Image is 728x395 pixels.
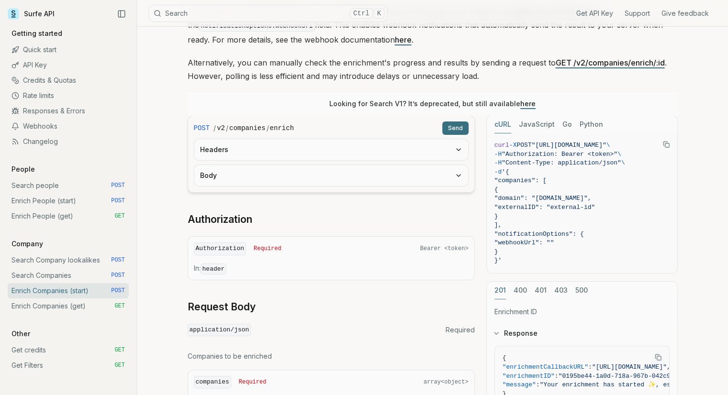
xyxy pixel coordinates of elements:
button: JavaScript [519,116,555,133]
p: Alternatively, you can manually check the enrichment's progress and results by sending a request ... [188,56,678,83]
a: Surfe API [8,7,55,21]
span: -H [494,159,502,166]
a: Get Filters GET [8,358,129,373]
p: Companies to be enriched [188,351,475,361]
a: API Key [8,57,129,73]
span: POST [111,197,125,205]
button: Collapse Sidebar [114,7,129,21]
a: Changelog [8,134,129,149]
button: Headers [194,139,468,160]
button: 401 [535,282,547,299]
a: Quick start [8,42,129,57]
a: Credits & Quotas [8,73,129,88]
span: "Authorization: Bearer <token>" [502,151,617,158]
span: : [555,373,559,380]
a: Responses & Errors [8,103,129,119]
span: / [226,123,228,133]
p: Getting started [8,29,66,38]
span: GET [114,212,125,220]
button: 201 [494,282,506,299]
span: : [588,363,592,371]
span: -H [494,151,502,158]
span: : [536,381,540,388]
span: curl [494,142,509,149]
a: Search Companies POST [8,268,129,283]
p: Other [8,329,34,339]
kbd: K [374,8,384,19]
code: companies [194,376,231,389]
a: Request Body [188,300,256,314]
a: here [395,35,412,44]
code: header [201,263,227,274]
button: Python [580,116,603,133]
span: Required [446,325,475,335]
code: enrich [270,123,294,133]
span: -d [494,168,502,176]
span: "Content-Type: application/json" [502,159,621,166]
a: here [520,99,536,108]
span: "externalID": "external-id" [494,204,595,211]
span: POST [111,272,125,279]
button: Send [442,121,469,135]
code: application/json [188,324,251,337]
span: } [494,248,498,255]
span: { [503,354,506,362]
code: Authorization [194,242,246,255]
span: POST [516,142,531,149]
span: GET [114,346,125,354]
span: \ [621,159,625,166]
span: Required [239,378,267,386]
button: 400 [514,282,527,299]
span: POST [111,287,125,295]
a: Enrich People (get) GET [8,208,129,224]
span: "message" [503,381,536,388]
span: }' [494,257,502,264]
span: "enrichmentID" [503,373,555,380]
p: Enrichment ID [494,307,670,317]
a: Get API Key [576,9,613,18]
p: People [8,165,39,174]
span: Required [254,245,281,252]
span: POST [194,123,210,133]
span: POST [111,182,125,189]
code: companies [229,123,266,133]
span: "companies": [ [494,177,547,184]
span: \ [617,151,621,158]
p: Company [8,239,47,249]
a: Give feedback [661,9,709,18]
a: GET /v2/companies/enrich/:id [556,58,665,67]
span: -X [509,142,517,149]
a: Search people POST [8,178,129,193]
button: Body [194,165,468,186]
span: } [494,213,498,220]
span: \ [606,142,610,149]
a: Enrich Companies (start) POST [8,283,129,298]
span: "domain": "[DOMAIN_NAME]", [494,195,592,202]
span: "notificationOptions": { [494,230,584,238]
span: { [494,186,498,193]
span: "enrichmentCallbackURL" [503,363,588,371]
button: cURL [494,116,511,133]
a: Authorization [188,213,252,226]
span: "[URL][DOMAIN_NAME]" [592,363,667,371]
button: Response [487,321,677,346]
span: Bearer <token> [420,245,469,252]
button: Copy Text [659,137,673,152]
a: Webhooks [8,119,129,134]
button: 403 [554,282,568,299]
code: v2 [217,123,225,133]
button: Go [562,116,572,133]
span: array<object> [424,378,469,386]
span: / [213,123,216,133]
span: , [667,363,671,371]
a: Support [625,9,650,18]
span: GET [114,302,125,310]
a: Enrich People (start) POST [8,193,129,208]
button: 500 [575,282,588,299]
a: Get credits GET [8,342,129,358]
span: ], [494,221,502,229]
span: "webhookUrl": "" [494,239,554,246]
span: POST [111,256,125,264]
button: Copy Text [651,350,665,364]
button: SearchCtrlK [148,5,388,22]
